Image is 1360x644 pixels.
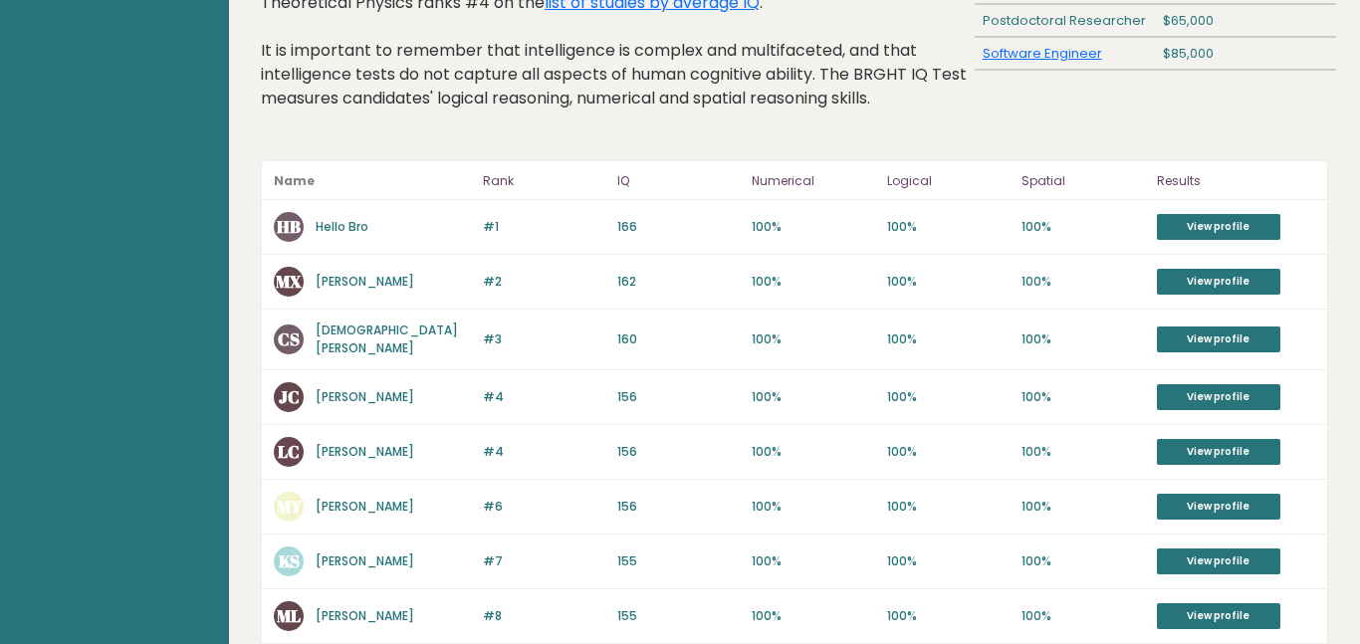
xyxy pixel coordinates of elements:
[277,215,301,238] text: HB
[483,169,605,193] p: Rank
[316,273,414,290] a: [PERSON_NAME]
[1157,269,1280,295] a: View profile
[617,388,740,406] p: 156
[617,273,740,291] p: 162
[617,607,740,625] p: 155
[617,443,740,461] p: 156
[1155,5,1335,37] div: $65,000
[483,498,605,516] p: #6
[887,498,1010,516] p: 100%
[316,388,414,405] a: [PERSON_NAME]
[1157,214,1280,240] a: View profile
[983,44,1102,63] a: Software Engineer
[1021,273,1144,291] p: 100%
[887,552,1010,570] p: 100%
[1155,38,1335,70] div: $85,000
[316,607,414,624] a: [PERSON_NAME]
[278,327,300,350] text: CS
[617,218,740,236] p: 166
[277,604,301,627] text: ML
[483,607,605,625] p: #8
[752,607,874,625] p: 100%
[1157,548,1280,574] a: View profile
[617,169,740,193] p: IQ
[752,330,874,348] p: 100%
[1021,388,1144,406] p: 100%
[277,495,303,518] text: MY
[1157,603,1280,629] a: View profile
[617,498,740,516] p: 156
[887,607,1010,625] p: 100%
[617,552,740,570] p: 155
[316,322,458,356] a: [DEMOGRAPHIC_DATA][PERSON_NAME]
[316,498,414,515] a: [PERSON_NAME]
[483,218,605,236] p: #1
[1021,498,1144,516] p: 100%
[316,443,414,460] a: [PERSON_NAME]
[752,169,874,193] p: Numerical
[1021,552,1144,570] p: 100%
[278,440,300,463] text: LC
[1157,494,1280,520] a: View profile
[316,218,368,235] a: Hello Bro
[1157,326,1280,352] a: View profile
[752,443,874,461] p: 100%
[887,218,1010,236] p: 100%
[752,552,874,570] p: 100%
[752,498,874,516] p: 100%
[887,330,1010,348] p: 100%
[617,330,740,348] p: 160
[483,388,605,406] p: #4
[887,273,1010,291] p: 100%
[752,388,874,406] p: 100%
[1021,607,1144,625] p: 100%
[279,549,300,572] text: KS
[1021,218,1144,236] p: 100%
[483,552,605,570] p: #7
[483,330,605,348] p: #3
[1021,169,1144,193] p: Spatial
[1157,384,1280,410] a: View profile
[274,172,315,189] b: Name
[316,552,414,569] a: [PERSON_NAME]
[279,385,300,408] text: JC
[1021,443,1144,461] p: 100%
[483,273,605,291] p: #2
[1157,169,1315,193] p: Results
[975,5,1155,37] div: Postdoctoral Researcher
[1021,330,1144,348] p: 100%
[752,273,874,291] p: 100%
[276,270,303,293] text: MX
[887,388,1010,406] p: 100%
[1157,439,1280,465] a: View profile
[752,218,874,236] p: 100%
[483,443,605,461] p: #4
[887,169,1010,193] p: Logical
[887,443,1010,461] p: 100%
